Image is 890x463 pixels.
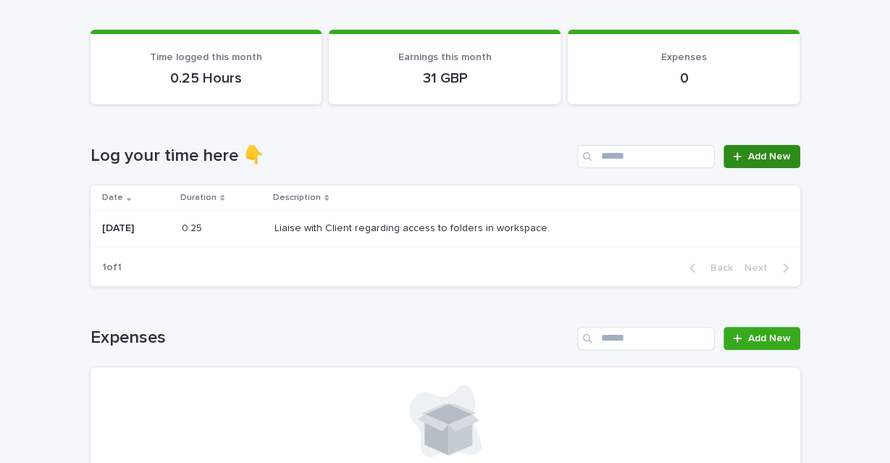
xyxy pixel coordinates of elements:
p: Duration [180,190,217,206]
input: Search [577,145,715,168]
input: Search [577,327,715,350]
h1: Log your time here 👇 [91,146,572,167]
p: 0.25 [182,220,205,235]
p: 1 of 1 [91,250,133,285]
p: [DATE] [102,222,171,235]
span: Earnings this month [398,52,492,62]
button: Next [739,262,800,275]
p: Liaise with Client regarding access to folders in workspace. [274,220,553,235]
span: Add New [748,151,791,162]
a: Add New [723,327,799,350]
p: Date [102,190,123,206]
span: Back [702,263,733,273]
p: 0.25 Hours [108,70,305,87]
h1: Expenses [91,328,572,349]
button: Back [678,262,739,275]
span: Add New [748,333,791,343]
span: Time logged this month [150,52,262,62]
p: 0 [585,70,782,87]
span: Next [744,263,776,273]
tr: [DATE]0.250.25 Liaise with Client regarding access to folders in workspace.Liaise with Client reg... [91,210,800,246]
p: 31 GBP [346,70,543,87]
span: Expenses [661,52,707,62]
p: Description [273,190,321,206]
a: Add New [723,145,799,168]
